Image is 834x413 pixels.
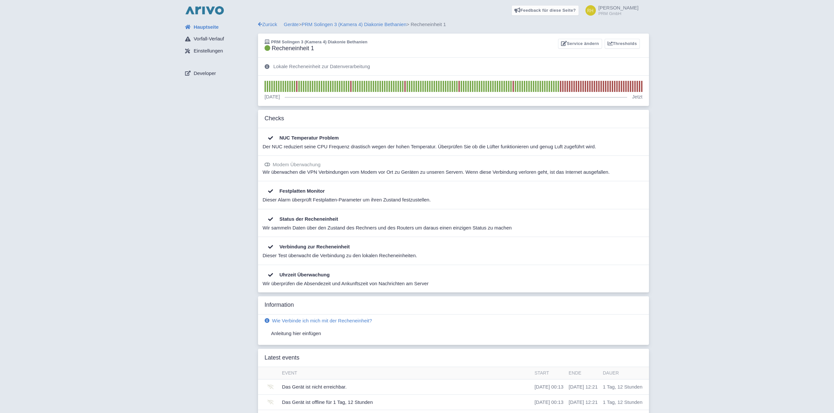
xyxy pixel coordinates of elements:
[265,244,350,249] a: Verbindung zur Recheneinheit
[280,395,532,410] td: Das Gerät ist offline für 1 Tag, 12 Stunden
[273,63,370,70] p: Lokale Recheneinheit zur Datenverarbeitung
[569,384,598,390] span: [DATE] 12:21
[180,67,258,80] a: Developer
[511,5,579,16] a: Feedback für diese Seite?
[535,384,564,390] span: [DATE] 00:13
[605,39,640,49] a: Thresholds
[566,367,600,379] th: Ende
[632,93,642,101] p: Jetzt
[600,379,649,395] td: 1 Tag, 12 Stunden
[180,45,258,57] a: Einstellungen
[194,23,219,31] span: Hauptseite
[265,162,321,167] a: Modem Überwachung
[263,143,640,151] div: Der NUC reduziert seine CPU Frequenz drastisch wegen der hohen Temperatur. Überprüfen Sie ob die ...
[263,224,640,232] div: Wir sammeln Daten über den Zustand des Rechners und des Routers um daraus einen einzigen Status z...
[280,367,532,379] th: Event
[284,22,299,27] a: Geräte
[265,302,294,309] h3: Information
[532,367,566,379] th: Start
[582,5,639,16] a: [PERSON_NAME] PRM GmbH
[263,280,640,288] div: Wir überprüfen die Absendezeit und Ankunftszeit von Nachrichten am Server
[280,379,532,395] td: Das Gerät ist nicht erreichbar.
[280,188,325,194] b: Festplatten Monitor
[265,135,339,140] a: NUC Temperatur Problem
[265,216,338,222] a: Status der Recheneinheit
[263,169,640,176] div: Wir überwachen die VPN Verbindungen vom Modem vor Ort zu Geräten zu unseren Servern. Wenn diese V...
[558,39,602,49] a: Service ändern
[280,135,339,140] b: NUC Temperatur Problem
[598,5,639,10] span: [PERSON_NAME]
[271,39,367,44] span: PRM Solingen 3 (Kamera 4) Diakonie Bethanien
[598,11,639,16] small: PRM GmbH
[265,45,367,52] h3: Recheneinheit 1
[302,22,407,27] a: PRM Solingen 3 (Kamera 4) Diakonie Bethanien
[280,272,330,277] b: Uhrzeit Überwachung
[265,272,330,277] a: Uhrzeit Überwachung
[194,70,216,77] span: Developer
[569,399,598,405] span: [DATE] 12:21
[280,216,338,222] b: Status der Recheneinheit
[180,21,258,33] a: Hauptseite
[263,196,640,204] div: Dieser Alarm überprüft Festplatten-Parameter um ihren Zustand festzustellen.
[180,33,258,45] a: Vorfall-Verlauf
[265,188,325,194] a: Festplatten Monitor
[280,244,350,249] b: Verbindung zur Recheneinheit
[258,22,277,27] a: Zurück
[194,35,224,43] span: Vorfall-Verlauf
[265,318,372,323] a: Wie Verbinde ich mich mit der Recheneinheit?
[194,47,223,55] span: Einstellungen
[535,399,564,405] span: [DATE] 00:13
[258,21,649,28] div: > > Recheneinheit 1
[265,354,299,361] h3: Latest events
[600,395,649,410] td: 1 Tag, 12 Stunden
[600,367,649,379] th: Dauer
[184,5,225,16] img: logo
[271,330,636,337] p: Anleitung hier einfügen
[263,252,640,259] div: Dieser Test überwacht die Verbindung zu den lokalen Recheneinheiten.
[265,93,280,101] p: [DATE]
[265,115,284,122] h3: Checks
